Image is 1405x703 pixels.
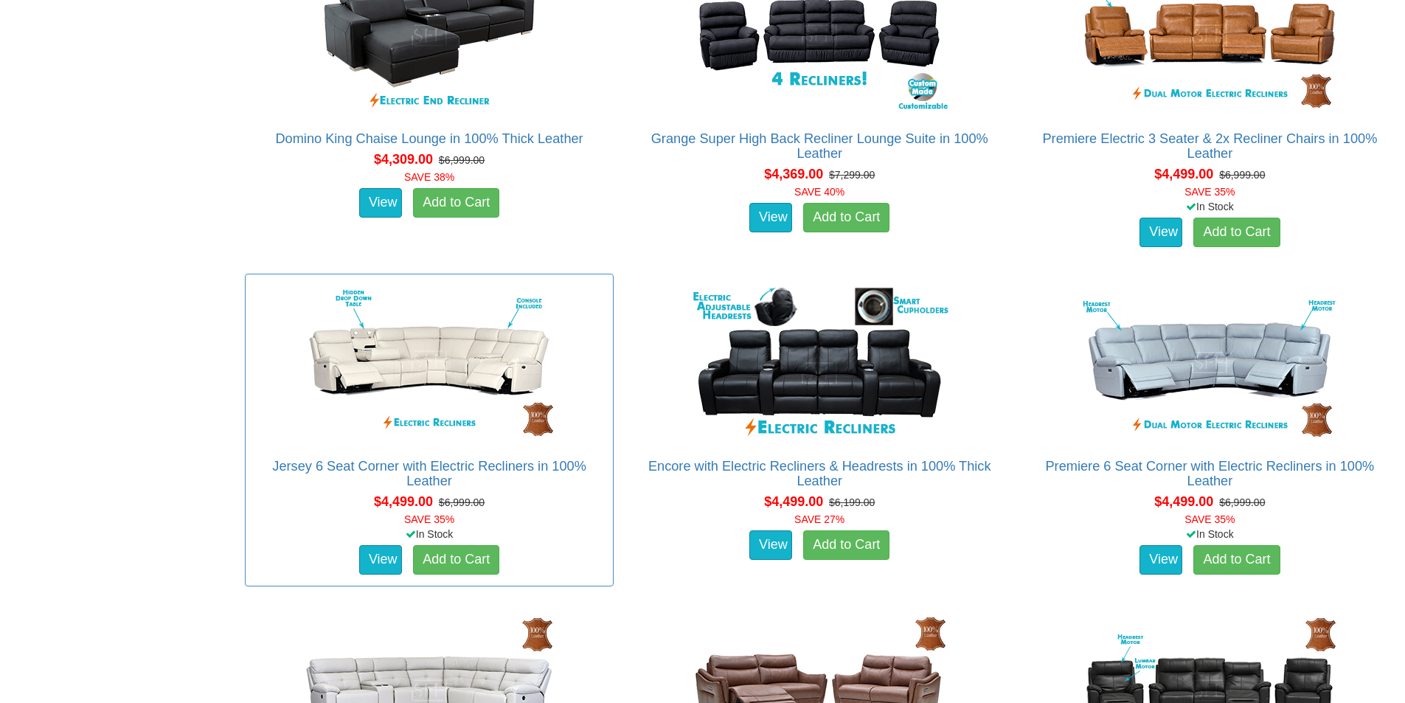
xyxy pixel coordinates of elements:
a: Add to Cart [413,188,499,218]
div: In Stock [242,527,616,541]
a: Grange Super High Back Recliner Lounge Suite in 100% Leather [651,131,988,161]
del: $6,999.00 [439,496,485,508]
del: $6,999.00 [1219,496,1265,508]
font: SAVE 27% [794,513,844,525]
span: $4,499.00 [374,494,433,509]
span: $4,499.00 [1154,494,1213,509]
font: SAVE 35% [1184,186,1235,198]
a: View [1139,218,1182,247]
del: $6,999.00 [439,154,485,166]
del: $7,299.00 [829,169,875,181]
a: View [359,188,402,218]
a: Add to Cart [1193,545,1280,575]
a: View [749,530,792,560]
a: View [359,545,402,575]
span: $4,309.00 [374,152,433,167]
font: SAVE 38% [404,171,454,183]
a: Jersey 6 Seat Corner with Electric Recliners in 100% Leather [272,459,586,488]
a: Encore with Electric Recliners & Headrests in 100% Thick Leather [648,459,991,488]
del: $6,999.00 [1219,169,1265,181]
a: Add to Cart [413,545,499,575]
a: Domino King Chaise Lounge in 100% Thick Leather [275,131,583,146]
font: SAVE 35% [404,513,454,525]
span: $4,499.00 [764,494,823,509]
div: In Stock [1023,527,1397,541]
del: $6,199.00 [829,496,875,508]
div: In Stock [1023,199,1397,214]
a: Add to Cart [1193,218,1280,247]
a: Premiere Electric 3 Seater & 2x Recliner Chairs in 100% Leather [1042,131,1377,161]
a: View [1139,545,1182,575]
a: Add to Cart [803,203,889,232]
a: View [749,203,792,232]
font: SAVE 40% [794,186,844,198]
img: Encore with Electric Recliners & Headrests in 100% Thick Leather [687,282,952,444]
span: $4,369.00 [764,167,823,181]
a: Add to Cart [803,530,889,560]
font: SAVE 35% [1184,513,1235,525]
a: Premiere 6 Seat Corner with Electric Recliners in 100% Leather [1045,459,1374,488]
span: $4,499.00 [1154,167,1213,181]
img: Premiere 6 Seat Corner with Electric Recliners in 100% Leather [1077,282,1342,444]
img: Jersey 6 Seat Corner with Electric Recliners in 100% Leather [296,282,562,444]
